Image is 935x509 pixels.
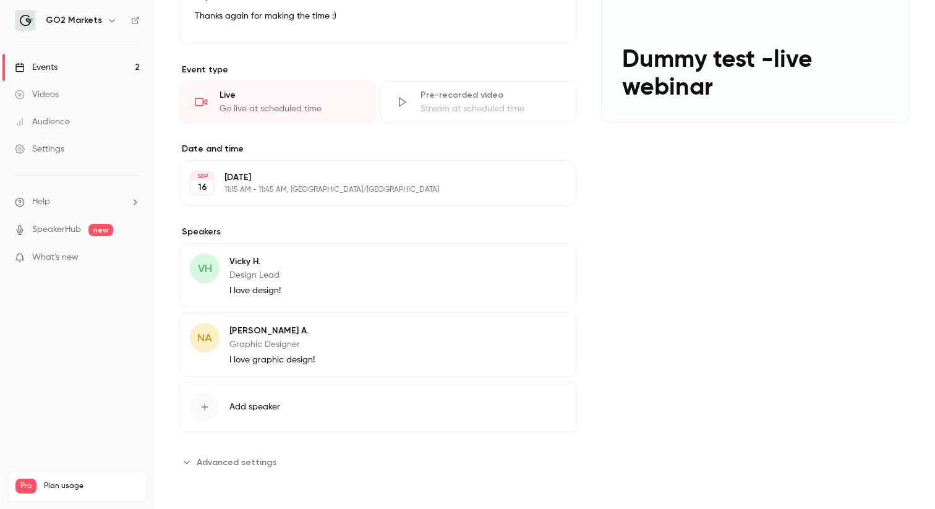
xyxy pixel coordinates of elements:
div: Pre-recorded videoStream at scheduled time [380,81,576,123]
button: Advanced settings [179,452,284,472]
h6: GO2 Markets [46,14,102,27]
label: Speakers [179,226,576,238]
p: 16 [198,181,207,194]
span: new [88,224,113,236]
span: What's new [32,251,79,264]
span: Pro [15,479,36,494]
a: SpeakerHub [32,223,81,236]
span: NA [197,330,212,346]
p: I love graphic design! [229,354,315,366]
p: 11:15 AM - 11:45 AM, [GEOGRAPHIC_DATA]/[GEOGRAPHIC_DATA] [224,185,511,195]
p: Vicky H. [229,255,281,268]
label: Date and time [179,143,576,155]
div: Settings [15,143,64,155]
p: I love design! [229,284,281,297]
span: Add speaker [229,401,280,413]
button: Add speaker [179,382,576,432]
span: Plan usage [44,481,139,491]
div: LiveGo live at scheduled time [179,81,375,123]
div: Go live at scheduled time [220,103,360,115]
p: Graphic Designer [229,338,315,351]
section: Advanced settings [179,452,576,472]
span: Help [32,195,50,208]
div: Videos [15,88,59,101]
div: NA[PERSON_NAME] A.Graphic DesignerI love graphic design! [179,312,576,377]
div: Events [15,61,58,74]
div: Audience [15,116,70,128]
div: SEP [191,172,213,181]
p: [DATE] [224,171,511,184]
p: Thanks again for making the time :) [195,9,561,24]
p: [PERSON_NAME] A. [229,325,315,337]
img: GO2 Markets [15,11,35,30]
p: Event type [179,64,576,76]
div: Pre-recorded video [421,89,561,101]
div: VHVicky H.Design LeadI love design! [179,243,576,307]
li: help-dropdown-opener [15,195,140,208]
div: Live [220,89,360,101]
div: Stream at scheduled time [421,103,561,115]
p: Design Lead [229,269,281,281]
span: VH [198,260,212,277]
span: Advanced settings [197,456,276,469]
